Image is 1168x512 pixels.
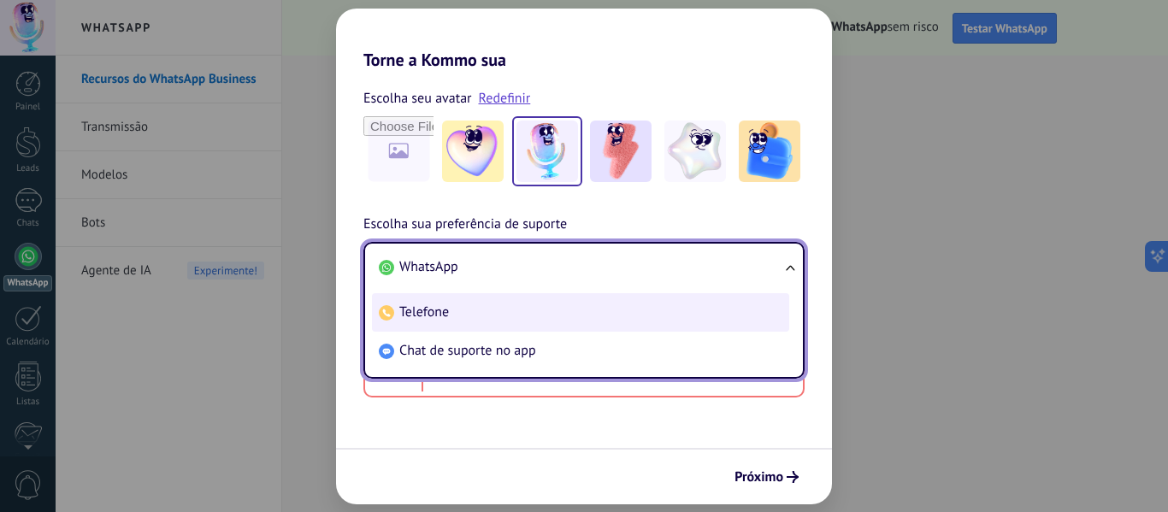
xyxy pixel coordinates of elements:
span: Telefone [399,303,449,321]
span: Escolha seu avatar [363,87,472,109]
img: -4.jpeg [664,121,726,182]
img: -1.jpeg [442,121,504,182]
img: -2.jpeg [516,121,578,182]
img: -5.jpeg [739,121,800,182]
a: Redefinir [479,90,531,107]
img: -3.jpeg [590,121,652,182]
button: Próximo [727,462,806,491]
h2: Torne a Kommo sua [336,9,832,70]
span: Próximo [734,471,783,483]
span: Escolha sua preferência de suporte [363,214,567,236]
span: WhatsApp [399,258,458,275]
span: Chat de suporte no app [399,342,536,359]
